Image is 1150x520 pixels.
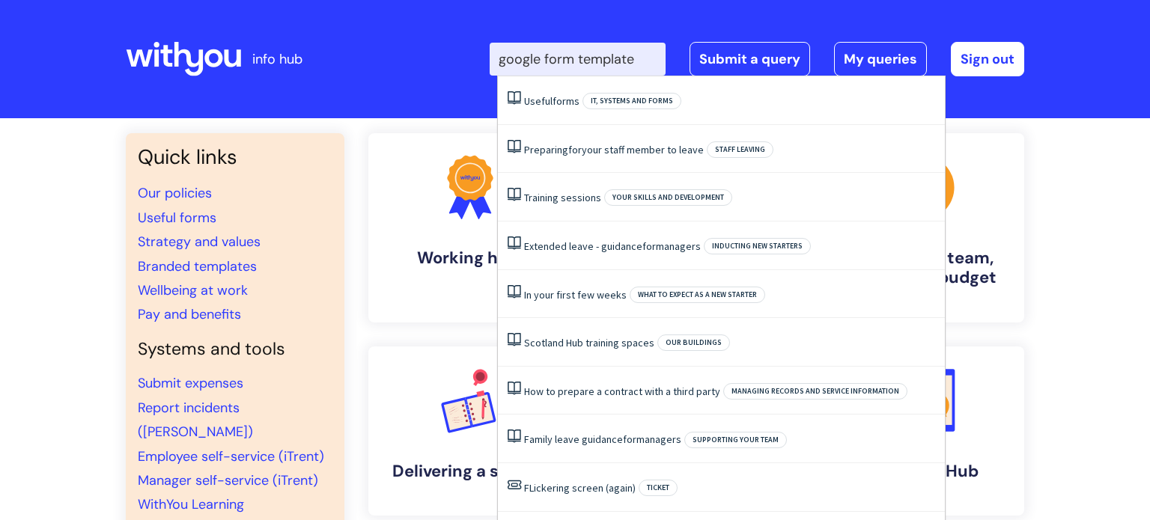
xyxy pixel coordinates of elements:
[642,239,656,253] span: for
[524,385,720,398] a: How to prepare a contract with a third party
[138,209,216,227] a: Useful forms
[704,238,811,254] span: Inducting new starters
[380,248,560,268] h4: Working here
[138,447,324,465] a: Employee self-service (iTrent)
[368,133,572,322] a: Working here
[138,471,318,489] a: Manager self-service (iTrent)
[684,432,787,448] span: Supporting your team
[138,305,241,323] a: Pay and benefits
[630,287,765,303] span: What to expect as a new starter
[623,432,636,446] span: for
[368,346,572,516] a: Delivering a service
[138,399,253,441] a: Report incidents ([PERSON_NAME])
[524,239,701,253] a: Extended leave - guidanceformanagers
[524,191,601,204] a: Training sessions
[951,42,1024,76] a: Sign out
[723,383,907,400] span: Managing records and service information
[604,189,732,206] span: Your skills and development
[138,281,248,299] a: Wellbeing at work
[524,336,654,349] a: Scotland Hub training spaces
[657,334,730,351] span: Our buildings
[380,462,560,481] h4: Delivering a service
[252,47,302,71] p: info hub
[490,43,666,76] input: Search
[138,233,261,251] a: Strategy and values
[138,374,243,392] a: Submit expenses
[553,94,579,108] span: forms
[524,94,579,108] a: Usefulforms
[138,184,212,202] a: Our policies
[834,42,927,76] a: My queries
[568,143,582,156] span: for
[707,141,773,158] span: Staff leaving
[524,288,627,302] a: In your first few weeks
[582,93,681,109] span: IT, systems and forms
[690,42,810,76] a: Submit a query
[138,339,332,360] h4: Systems and tools
[138,495,244,513] a: WithYou Learning
[138,257,257,275] a: Branded templates
[524,481,636,495] a: FLickering screen (again)
[524,143,704,156] a: Preparingforyour staff member to leave
[639,480,678,496] span: Ticket
[138,145,332,169] h3: Quick links
[490,42,1024,76] div: | -
[524,432,681,446] a: Family leave guidanceformanagers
